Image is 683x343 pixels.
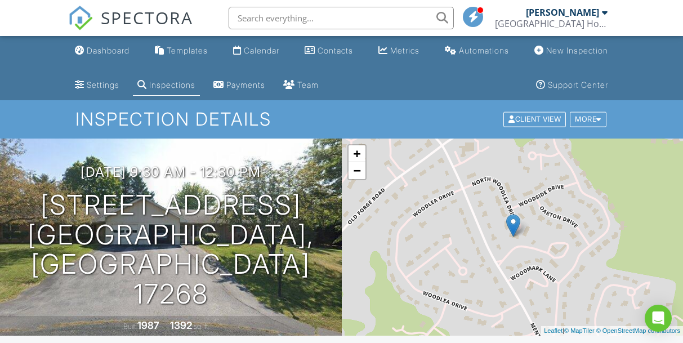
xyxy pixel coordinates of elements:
a: Inspections [133,75,200,96]
a: Dashboard [70,41,134,61]
div: 1987 [137,319,159,331]
div: Client View [503,112,566,127]
a: Support Center [532,75,613,96]
div: Dashboard [87,46,130,55]
div: 1392 [170,319,192,331]
a: Automations (Basic) [440,41,514,61]
a: Contacts [300,41,358,61]
div: Support Center [548,80,608,90]
div: Payments [226,80,265,90]
a: Leaflet [544,327,563,334]
div: Calendar [244,46,279,55]
a: Team [279,75,323,96]
div: | [541,326,683,336]
div: More [570,112,606,127]
div: Open Intercom Messenger [645,305,672,332]
span: Built [123,322,136,331]
a: © OpenStreetMap contributors [596,327,680,334]
div: Settings [87,80,119,90]
div: Inspections [149,80,195,90]
span: sq. ft. [194,322,209,331]
a: Client View [502,114,569,123]
a: Templates [150,41,212,61]
a: SPECTORA [68,15,193,39]
div: Contacts [318,46,353,55]
h1: Inspection Details [75,109,608,129]
div: Team [297,80,319,90]
a: New Inspection [530,41,613,61]
a: Payments [209,75,270,96]
span: SPECTORA [101,6,193,29]
div: Templates [167,46,208,55]
div: South Central PA Home Inspection Co. Inc. [495,18,608,29]
h1: [STREET_ADDRESS] [GEOGRAPHIC_DATA], [GEOGRAPHIC_DATA] 17268 [18,190,324,309]
a: Settings [70,75,124,96]
a: Zoom in [349,145,365,162]
h3: [DATE] 9:30 am - 12:30 pm [81,164,261,180]
div: [PERSON_NAME] [526,7,599,18]
div: Metrics [390,46,419,55]
div: New Inspection [546,46,608,55]
a: Metrics [374,41,424,61]
div: Automations [459,46,509,55]
a: Calendar [229,41,284,61]
a: Zoom out [349,162,365,179]
img: The Best Home Inspection Software - Spectora [68,6,93,30]
input: Search everything... [229,7,454,29]
a: © MapTiler [564,327,595,334]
